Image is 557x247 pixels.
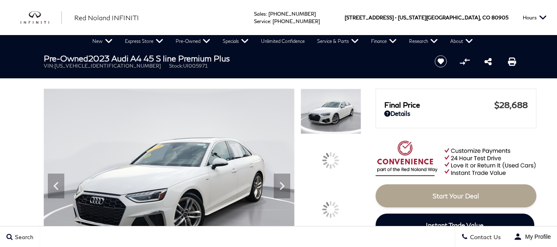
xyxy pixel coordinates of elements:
a: Finance [365,35,403,47]
span: VIN: [44,63,54,69]
a: Pre-Owned [169,35,216,47]
a: Unlimited Confidence [255,35,311,47]
a: [PHONE_NUMBER] [268,11,316,17]
a: Start Your Deal [376,184,536,207]
nav: Main Navigation [86,35,479,47]
a: Share this Pre-Owned 2023 Audi A4 45 S line Premium Plus [484,56,492,66]
a: Details [384,110,528,117]
a: New [86,35,119,47]
span: [US_VEHICLE_IDENTIFICATION_NUMBER] [54,63,161,69]
a: infiniti [21,11,62,24]
span: Red Noland INFINITI [74,14,139,21]
strong: Pre-Owned [44,53,88,63]
span: Start Your Deal [432,192,479,200]
span: : [266,11,267,17]
span: : [270,18,271,24]
span: Search [13,233,33,240]
img: Used 2023 Glacier White Metallic Audi 45 S line Premium Plus image 1 [301,89,361,134]
a: Specials [216,35,255,47]
a: Red Noland INFINITI [74,13,139,23]
a: Print this Pre-Owned 2023 Audi A4 45 S line Premium Plus [508,56,516,66]
img: INFINITI [21,11,62,24]
button: Save vehicle [432,55,450,68]
a: Express Store [119,35,169,47]
span: Final Price [384,100,494,109]
a: Research [403,35,444,47]
h1: 2023 Audi A4 45 S line Premium Plus [44,54,421,63]
span: My Profile [522,233,551,240]
a: About [444,35,479,47]
span: UI005971 [183,63,208,69]
span: Service [254,18,270,24]
a: Service & Parts [311,35,365,47]
a: [PHONE_NUMBER] [273,18,320,24]
span: Contact Us [468,233,501,240]
button: user-profile-menu [508,226,557,247]
button: Compare vehicle [458,55,471,68]
span: $28,688 [494,100,528,110]
span: Sales [254,11,266,17]
span: Stock: [169,63,183,69]
span: Instant Trade Value [426,221,484,229]
a: [STREET_ADDRESS] • [US_STATE][GEOGRAPHIC_DATA], CO 80905 [345,14,508,21]
a: Instant Trade Value [376,214,534,237]
a: Final Price $28,688 [384,100,528,110]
